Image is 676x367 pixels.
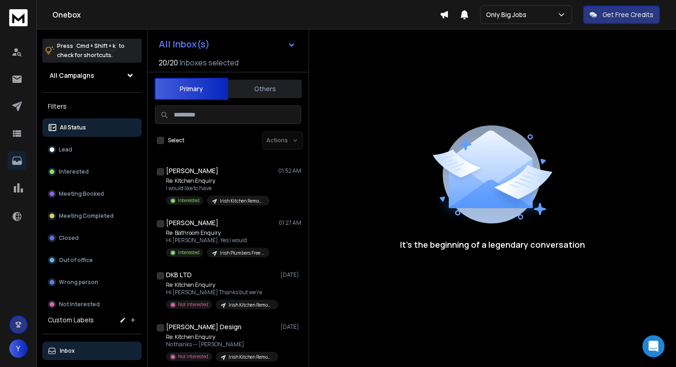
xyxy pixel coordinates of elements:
p: Not Interested [59,301,100,308]
p: Hi [PERSON_NAME] Thanks but we're [166,289,276,296]
button: Primary [155,78,228,100]
button: Interested [42,163,142,181]
p: Get Free Credits [602,10,653,19]
label: Select [168,137,184,144]
p: Inbox [60,347,75,355]
h1: [PERSON_NAME] [166,166,218,175]
p: Interested [59,168,89,175]
p: Not Interested [178,353,208,360]
span: 20 / 20 [159,57,178,68]
p: Meeting Completed [59,212,114,220]
p: [DATE] [281,323,301,331]
h3: Custom Labels [48,315,94,325]
h1: Onebox [52,9,440,20]
p: Out of office [59,256,93,264]
p: Interested [178,249,200,256]
button: All Inbox(s) [151,35,303,53]
p: I would like to have [166,185,269,192]
p: Re: Kitchen Enquiry [166,177,269,185]
p: No thanks --- [PERSON_NAME] [166,341,276,348]
p: Irish Kitchen Remodellers Free Trial [229,354,273,361]
p: Interested [178,197,200,204]
button: Get Free Credits [583,6,660,24]
button: Inbox [42,342,142,360]
button: Wrong person [42,273,142,291]
button: Not Interested [42,295,142,314]
p: Re: Kitchen Enquiry [166,333,276,341]
button: Others [228,79,302,99]
button: All Status [42,118,142,137]
p: [DATE] [281,271,301,279]
button: Meeting Booked [42,185,142,203]
p: Re: Kitchen Enquiry [166,281,276,289]
span: Cmd + Shift + k [75,41,117,51]
h1: DKB LTD [166,270,192,280]
button: Closed [42,229,142,247]
p: Press to check for shortcuts. [57,41,125,60]
button: Y [9,339,28,358]
p: 01:52 AM [278,167,301,175]
p: Wrong person [59,279,98,286]
p: Only Big Jobs [486,10,530,19]
div: Open Intercom Messenger [642,335,665,357]
p: Irish Kitchen Remodellers Free Trial [220,198,264,204]
h1: All Campaigns [50,71,94,80]
h3: Filters [42,100,142,113]
h1: [PERSON_NAME] Design [166,322,241,332]
button: Lead [42,140,142,159]
p: Hi [PERSON_NAME]. Yes I would [166,237,269,244]
button: Meeting Completed [42,207,142,225]
p: Closed [59,234,79,242]
p: It’s the beginning of a legendary conversation [400,238,585,251]
p: Lead [59,146,72,153]
button: All Campaigns [42,66,142,85]
h3: Inboxes selected [180,57,239,68]
h1: All Inbox(s) [159,40,210,49]
button: Out of office [42,251,142,269]
p: All Status [60,124,86,131]
p: Irish Plumbers Free Trial [220,250,264,256]
p: Irish Kitchen Remodellers Free Trial [229,302,273,309]
p: 01:27 AM [279,219,301,227]
h1: [PERSON_NAME] [166,218,218,227]
p: Re: Bathroom Enquiry [166,229,269,237]
img: logo [9,9,28,26]
p: Meeting Booked [59,190,104,198]
p: Not Interested [178,301,208,308]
